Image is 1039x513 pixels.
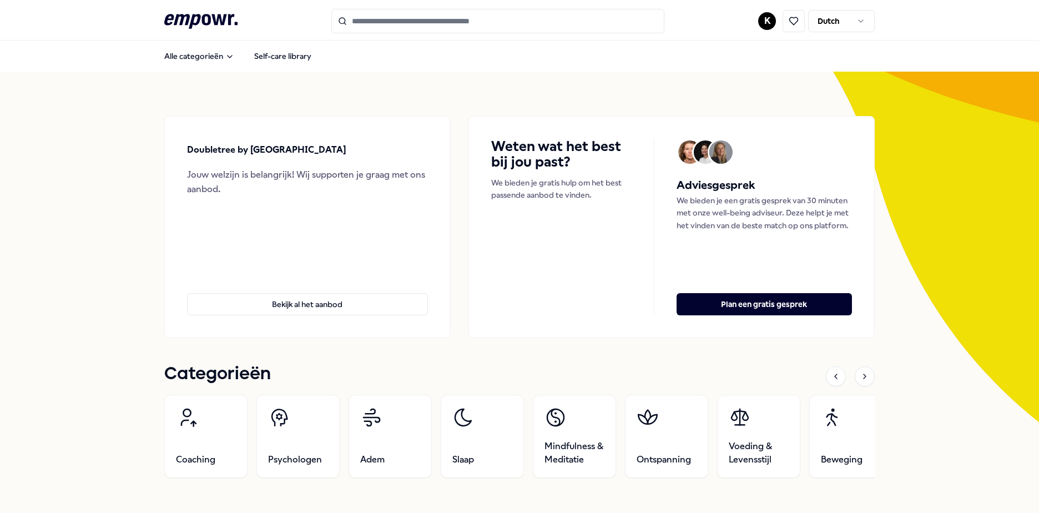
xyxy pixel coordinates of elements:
[491,177,632,202] p: We bieden je gratis hulp om het best passende aanbod te vinden.
[452,453,474,466] span: Slaap
[331,9,664,33] input: Search for products, categories or subcategories
[491,139,632,170] h4: Weten wat het best bij jou past?
[694,140,717,164] img: Avatar
[187,168,428,196] div: Jouw welzijn is belangrijk! Wij supporten je graag met ons aanbod.
[164,360,271,388] h1: Categorieën
[256,395,340,478] a: Psychologen
[544,440,604,466] span: Mindfulness & Meditatie
[155,45,320,67] nav: Main
[360,453,385,466] span: Adem
[758,12,776,30] button: K
[677,177,852,194] h5: Adviesgesprek
[677,293,852,315] button: Plan een gratis gesprek
[155,45,243,67] button: Alle categorieën
[187,293,428,315] button: Bekijk al het aanbod
[441,395,524,478] a: Slaap
[717,395,800,478] a: Voeding & Levensstijl
[533,395,616,478] a: Mindfulness & Meditatie
[729,440,789,466] span: Voeding & Levensstijl
[809,395,892,478] a: Beweging
[637,453,691,466] span: Ontspanning
[678,140,702,164] img: Avatar
[187,275,428,315] a: Bekijk al het aanbod
[268,453,322,466] span: Psychologen
[349,395,432,478] a: Adem
[821,453,863,466] span: Beweging
[625,395,708,478] a: Ontspanning
[677,194,852,232] p: We bieden je een gratis gesprek van 30 minuten met onze well-being adviseur. Deze helpt je met he...
[164,395,248,478] a: Coaching
[187,143,346,157] p: Doubletree by [GEOGRAPHIC_DATA]
[709,140,733,164] img: Avatar
[176,453,215,466] span: Coaching
[245,45,320,67] a: Self-care library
